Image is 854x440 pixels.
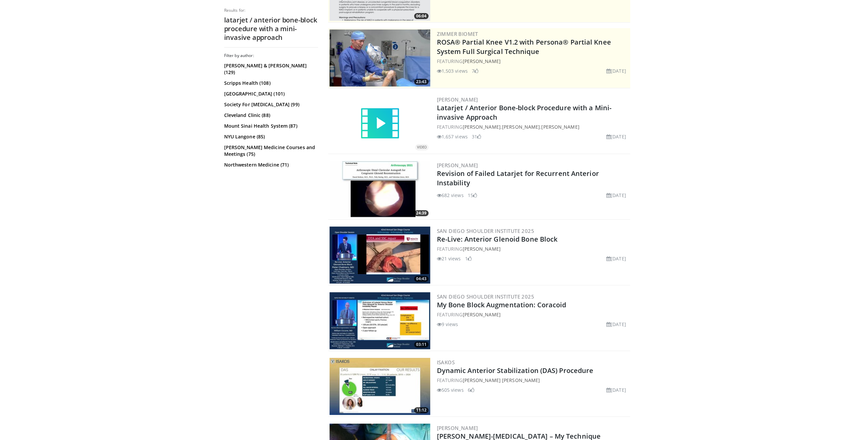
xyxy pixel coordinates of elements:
[330,161,430,218] a: 24:39
[465,255,472,262] li: 1
[224,123,316,129] a: Mount Sinai Health System (87)
[224,133,316,140] a: NYU Langone (85)
[224,8,318,13] p: Results for:
[330,104,430,144] a: VIDEO
[437,235,558,244] a: Re-Live: Anterior Glenoid Bone Block
[224,80,316,86] a: Scripps Health (108)
[437,311,629,318] div: FEATURING
[437,300,566,309] a: My Bone Block Augmentation: Coracoid
[437,377,629,384] div: FEATURING
[437,133,468,140] li: 1,657 views
[224,62,316,76] a: [PERSON_NAME] & [PERSON_NAME] (129)
[472,67,479,74] li: 7
[541,124,579,130] a: [PERSON_NAME]
[330,292,430,349] img: b8b13040-45bd-4477-bd13-79b1ef6ed4d9.300x170_q85_crop-smart_upscale.jpg
[414,13,429,19] span: 06:04
[468,192,477,199] li: 15
[462,246,500,252] a: [PERSON_NAME]
[437,386,464,393] li: 505 views
[606,67,626,74] li: [DATE]
[330,227,430,284] img: 32a1af24-06a4-4440-a921-598d564ecb67.300x170_q85_crop-smart_upscale.jpg
[437,228,534,234] a: San Diego Shoulder Institute 2025
[224,90,316,97] a: [GEOGRAPHIC_DATA] (101)
[414,341,429,348] span: 03:11
[330,358,430,415] a: 11:12
[414,407,429,413] span: 11:12
[606,192,626,199] li: [DATE]
[224,112,316,119] a: Cleveland Clinic (88)
[437,359,455,366] a: ISAKOS
[437,293,534,300] a: San Diego Shoulder Institute 2025
[606,133,626,140] li: [DATE]
[437,67,468,74] li: 1,503 views
[437,30,478,37] a: Zimmer Biomet
[462,377,540,383] a: [PERSON_NAME] [PERSON_NAME]
[468,386,474,393] li: 6
[437,162,478,169] a: [PERSON_NAME]
[437,366,594,375] a: Dynamic Anterior Stabilization (DAS) Procedure
[462,58,500,64] a: [PERSON_NAME]
[437,123,629,130] div: FEATURING , ,
[437,96,478,103] a: [PERSON_NAME]
[437,321,458,328] li: 9 views
[330,227,430,284] a: 04:43
[437,169,599,187] a: Revision of Failed Latarjet for Recurrent Anterior Instability
[330,358,430,415] img: 28a53843-f381-4007-9b70-1c62dead6573.300x170_q85_crop-smart_upscale.jpg
[437,255,461,262] li: 21 views
[606,321,626,328] li: [DATE]
[437,192,464,199] li: 682 views
[224,53,318,58] h3: Filter by author:
[462,124,500,130] a: [PERSON_NAME]
[606,255,626,262] li: [DATE]
[224,16,318,42] h2: latarjet / anterior bone-block procedure with a mini-invasive approach
[472,133,481,140] li: 31
[224,162,316,168] a: Northwestern Medicine (71)
[330,161,430,218] img: fe1da2ac-d6e6-4102-9af2-ada21d2bbff8.300x170_q85_crop-smart_upscale.jpg
[224,144,316,158] a: [PERSON_NAME] Medicine Courses and Meetings (75)
[360,104,400,144] img: video.svg
[437,103,611,122] a: Latarjet / Anterior Bone-block Procedure with a Mini-invasive Approach
[502,124,540,130] a: [PERSON_NAME]
[606,386,626,393] li: [DATE]
[414,79,429,85] span: 23:43
[437,425,478,431] a: [PERSON_NAME]
[330,29,430,86] a: 23:43
[437,58,629,65] div: FEATURING
[437,38,611,56] a: ROSA® Partial Knee V1.2 with Persona® Partial Knee System Full Surgical Technique
[437,245,629,252] div: FEATURING
[414,210,429,216] span: 24:39
[224,101,316,108] a: Society For [MEDICAL_DATA] (99)
[330,292,430,349] a: 03:11
[330,29,430,86] img: 99b1778f-d2b2-419a-8659-7269f4b428ba.300x170_q85_crop-smart_upscale.jpg
[462,311,500,318] a: [PERSON_NAME]
[417,145,426,149] small: VIDEO
[414,276,429,282] span: 04:43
